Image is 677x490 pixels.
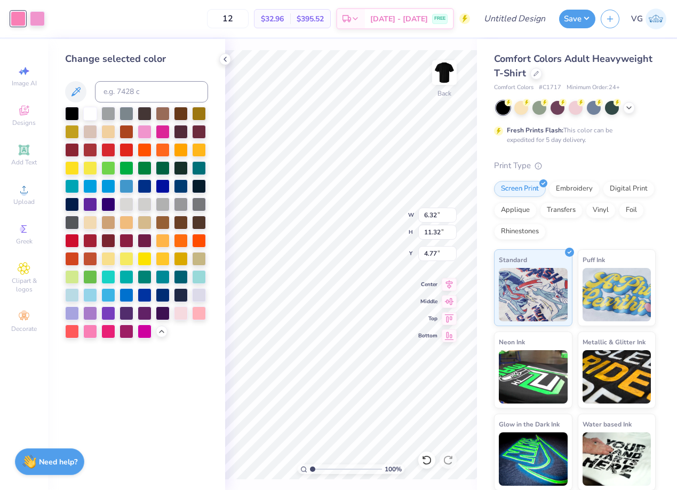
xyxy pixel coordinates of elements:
[418,332,437,339] span: Bottom
[583,336,646,347] span: Metallic & Glitter Ink
[12,79,37,88] span: Image AI
[434,15,445,22] span: FREE
[583,350,651,404] img: Metallic & Glitter Ink
[261,13,284,25] span: $32.96
[475,8,554,29] input: Untitled Design
[549,181,600,197] div: Embroidery
[11,325,37,333] span: Decorate
[434,62,455,83] img: Back
[11,158,37,167] span: Add Text
[583,418,632,430] span: Water based Ink
[297,13,324,25] span: $395.52
[494,202,537,218] div: Applique
[494,224,546,240] div: Rhinestones
[583,432,651,486] img: Water based Ink
[12,118,36,127] span: Designs
[370,13,428,25] span: [DATE] - [DATE]
[631,13,643,25] span: VG
[539,83,561,92] span: # C1717
[646,9,666,29] img: Valerie Gavioli
[418,315,437,322] span: Top
[631,9,666,29] a: VG
[207,9,249,28] input: – –
[619,202,644,218] div: Foil
[499,336,525,347] span: Neon Ink
[559,10,595,28] button: Save
[494,83,533,92] span: Comfort Colors
[540,202,583,218] div: Transfers
[507,126,563,135] strong: Fresh Prints Flash:
[418,298,437,305] span: Middle
[95,81,208,102] input: e.g. 7428 c
[494,160,656,172] div: Print Type
[499,254,527,265] span: Standard
[418,281,437,288] span: Center
[567,83,620,92] span: Minimum Order: 24 +
[5,276,43,294] span: Clipart & logos
[586,202,616,218] div: Vinyl
[499,268,568,321] img: Standard
[499,432,568,486] img: Glow in the Dark Ink
[494,52,652,80] span: Comfort Colors Adult Heavyweight T-Shirt
[499,350,568,404] img: Neon Ink
[583,268,651,321] img: Puff Ink
[603,181,655,197] div: Digital Print
[583,254,605,265] span: Puff Ink
[499,418,560,430] span: Glow in the Dark Ink
[39,457,77,467] strong: Need help?
[385,464,402,474] span: 100 %
[494,181,546,197] div: Screen Print
[13,197,35,206] span: Upload
[16,237,33,246] span: Greek
[507,125,638,145] div: This color can be expedited for 5 day delivery.
[65,52,208,66] div: Change selected color
[437,89,451,98] div: Back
